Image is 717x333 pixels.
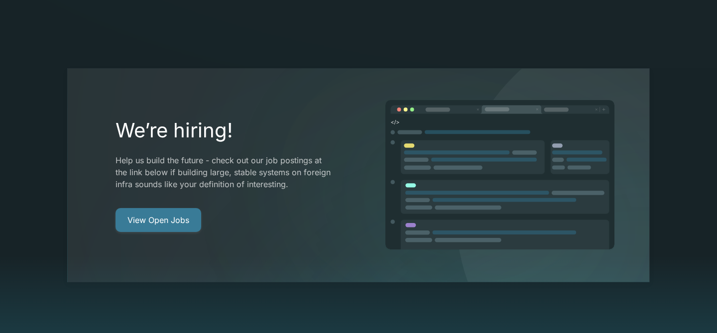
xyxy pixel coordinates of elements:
a: View Open Jobs [116,208,201,232]
iframe: Chat Widget [667,285,717,333]
h2: We’re hiring! [116,118,334,142]
img: image [384,100,615,251]
p: Help us build the future - check out our job postings at the link below if building large, stable... [116,154,334,190]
